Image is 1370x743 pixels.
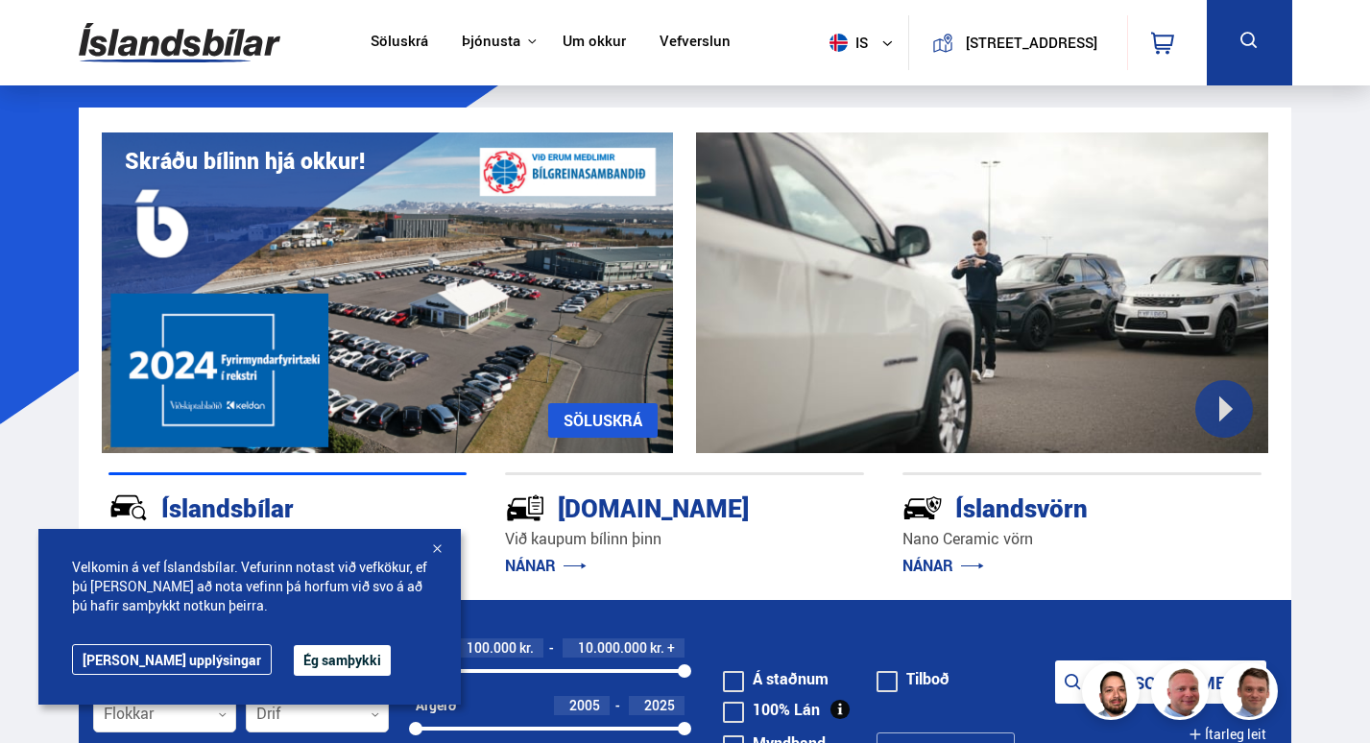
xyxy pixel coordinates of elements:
img: FbJEzSuNWCJXmdc-.webp [1223,665,1281,723]
label: Tilboð [877,671,949,686]
img: JRvxyua_JYH6wB4c.svg [108,488,149,528]
a: Vefverslun [660,33,731,53]
span: 2025 [644,696,675,714]
label: 100% Lán [723,702,820,717]
img: nhp88E3Fdnt1Opn2.png [1085,665,1142,723]
button: is [822,14,908,71]
a: [STREET_ADDRESS] [920,15,1116,70]
span: + [667,640,675,656]
span: 2005 [569,696,600,714]
h1: Skráðu bílinn hjá okkur! [125,148,365,174]
img: siFngHWaQ9KaOqBr.png [1154,665,1212,723]
span: 10.000.000 [578,638,647,657]
a: Um okkur [563,33,626,53]
img: G0Ugv5HjCgRt.svg [79,12,280,74]
div: Íslandsvörn [902,490,1193,523]
img: tr5P-W3DuiFaO7aO.svg [505,488,545,528]
label: Á staðnum [723,671,829,686]
a: Söluskrá [371,33,428,53]
span: kr. [650,640,664,656]
div: Árgerð [416,698,456,713]
span: kr. [519,640,534,656]
button: Ég samþykki [294,645,391,676]
img: eKx6w-_Home_640_.png [102,132,674,453]
div: [DOMAIN_NAME] [505,490,796,523]
span: is [822,34,870,52]
div: Íslandsbílar [108,490,399,523]
a: SÖLUSKRÁ [548,403,658,438]
a: [PERSON_NAME] upplýsingar [72,644,272,675]
span: Velkomin á vef Íslandsbílar. Vefurinn notast við vefkökur, ef þú [PERSON_NAME] að nota vefinn þá ... [72,558,427,615]
a: NÁNAR [505,555,587,576]
button: [STREET_ADDRESS] [961,35,1102,51]
a: NÁNAR [902,555,984,576]
p: Við kaupum bílinn þinn [505,528,864,550]
img: svg+xml;base64,PHN2ZyB4bWxucz0iaHR0cDovL3d3dy53My5vcmcvMjAwMC9zdmciIHdpZHRoPSI1MTIiIGhlaWdodD0iNT... [829,34,848,52]
button: [PERSON_NAME] [1055,660,1266,704]
span: 100.000 [467,638,517,657]
img: -Svtn6bYgwAsiwNX.svg [902,488,943,528]
button: Þjónusta [462,33,520,51]
p: Nano Ceramic vörn [902,528,1262,550]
